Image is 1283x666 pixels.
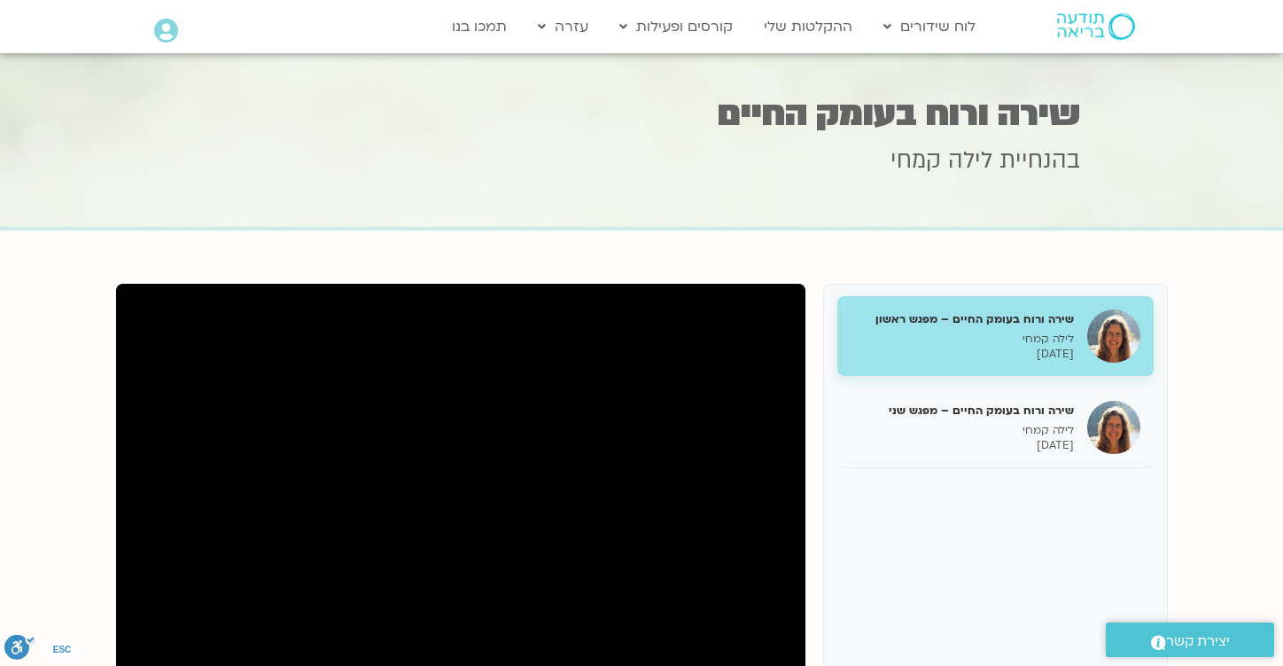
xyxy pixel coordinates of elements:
a: תמכו בנו [443,10,516,43]
img: שירה ורוח בעומק החיים – מפגש שני [1087,401,1140,454]
h1: שירה ורוח בעומק החיים [203,97,1080,131]
h5: שירה ורוח בעומק החיים – מפגש שני [851,403,1074,419]
a: קורסים ופעילות [610,10,742,43]
h5: שירה ורוח בעומק החיים – מפגש ראשון [851,311,1074,327]
a: יצירת קשר [1106,623,1274,657]
p: [DATE] [851,347,1074,362]
a: לוח שידורים [875,10,984,43]
span: בהנחיית [999,145,1080,176]
img: שירה ורוח בעומק החיים – מפגש ראשון [1087,309,1140,363]
a: ההקלטות שלי [755,10,861,43]
span: יצירת קשר [1166,630,1230,654]
p: [DATE] [851,438,1074,453]
p: לילה קמחי [851,423,1074,438]
a: עזרה [529,10,597,43]
p: לילה קמחי [851,332,1074,347]
img: תודעה בריאה [1057,13,1135,40]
